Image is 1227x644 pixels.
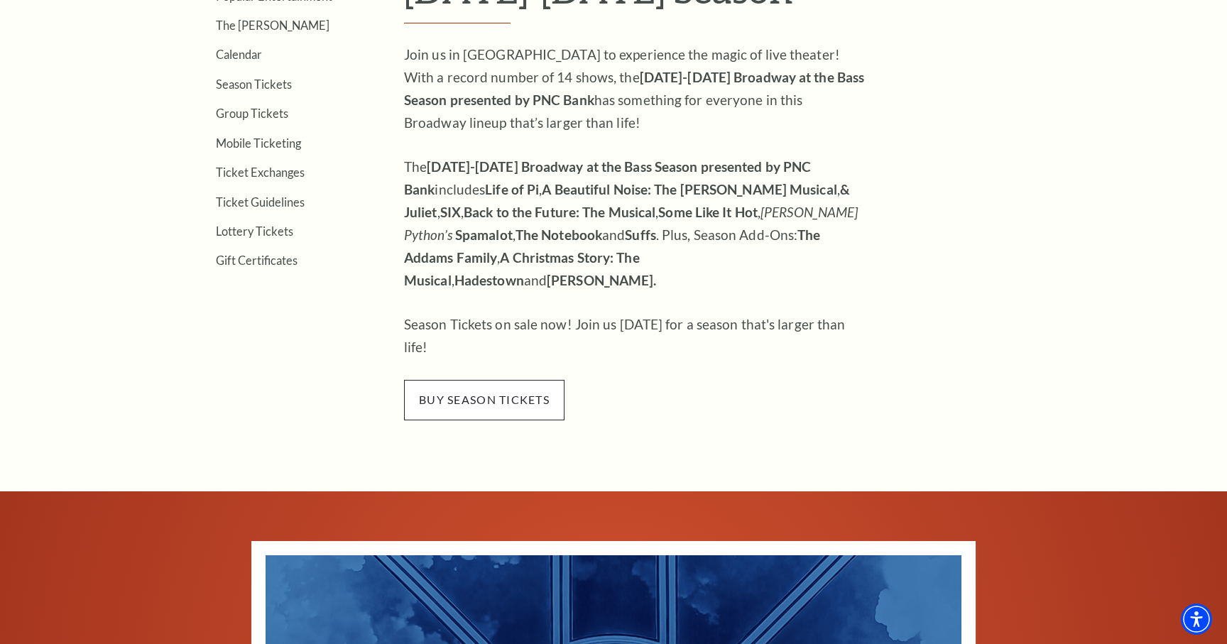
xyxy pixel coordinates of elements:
[216,48,262,61] a: Calendar
[516,227,602,243] strong: The Notebook
[216,253,298,267] a: Gift Certificates
[625,227,656,243] strong: Suffs
[1181,604,1212,635] div: Accessibility Menu
[404,313,866,359] p: Season Tickets on sale now! Join us [DATE] for a season that's larger than life!
[404,249,640,288] strong: A Christmas Story: The Musical
[216,195,305,209] a: Ticket Guidelines
[547,272,656,288] strong: [PERSON_NAME].
[454,272,524,288] strong: Hadestown
[440,204,461,220] strong: SIX
[485,181,539,197] strong: Life of Pi
[216,165,305,179] a: Ticket Exchanges
[216,107,288,120] a: Group Tickets
[464,204,655,220] strong: Back to the Future: The Musical
[216,136,301,150] a: Mobile Ticketing
[216,224,293,238] a: Lottery Tickets
[404,43,866,134] p: Join us in [GEOGRAPHIC_DATA] to experience the magic of live theater! With a record number of 14 ...
[216,77,292,91] a: Season Tickets
[455,227,513,243] strong: Spamalot
[404,158,811,197] strong: [DATE]-[DATE] Broadway at the Bass Season presented by PNC Bank
[404,155,866,292] p: The includes , , , , , , , and . Plus, Season Add-Ons: , , and
[216,18,329,32] a: The [PERSON_NAME]
[404,380,565,420] span: buy season tickets
[658,204,758,220] strong: Some Like It Hot
[404,391,565,407] a: buy season tickets
[542,181,836,197] strong: A Beautiful Noise: The [PERSON_NAME] Musical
